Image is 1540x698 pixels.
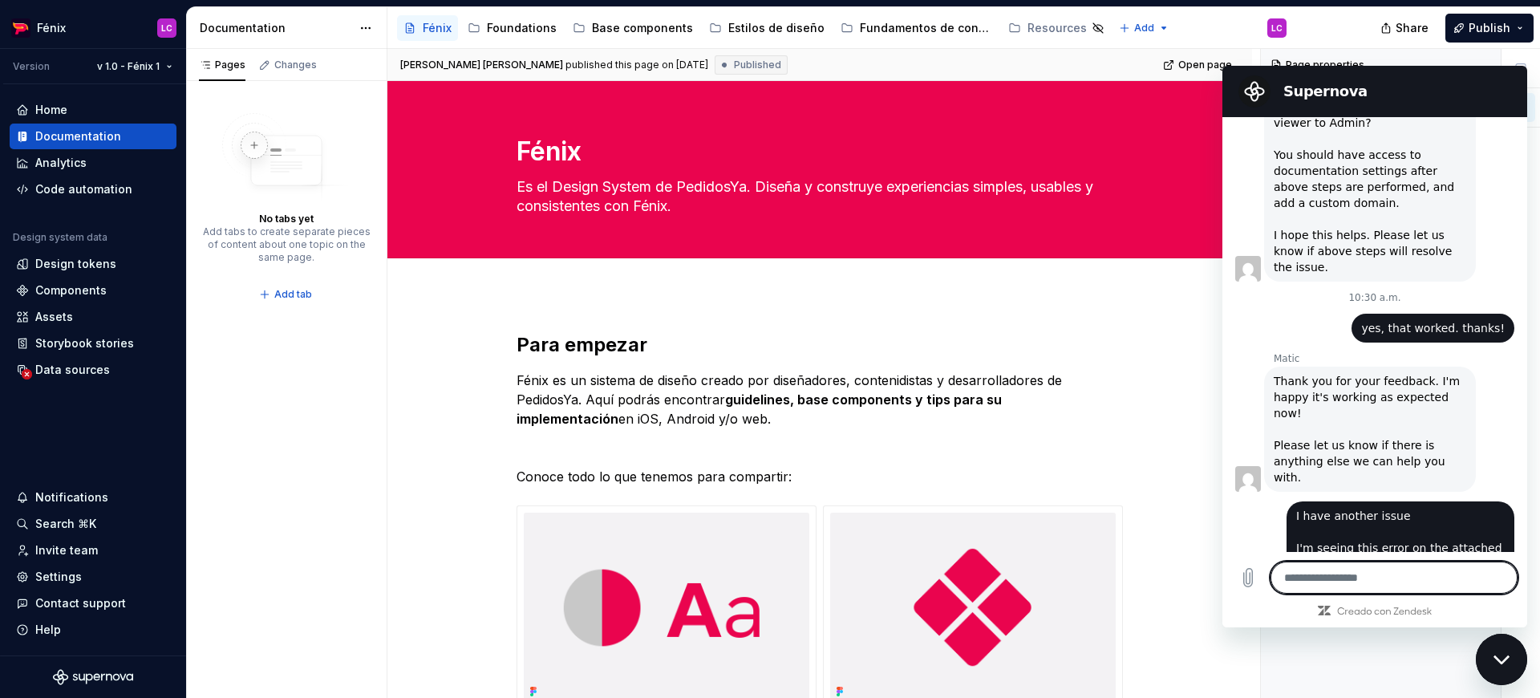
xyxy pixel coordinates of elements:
button: Share [1372,14,1439,43]
div: Resources [1027,20,1087,36]
button: Contact support [10,590,176,616]
a: Fénix [397,15,458,41]
div: Design tokens [35,256,116,272]
div: Documentation [35,128,121,144]
strong: guidelines, base components y tips para su implementación [517,392,1005,427]
div: Code automation [35,181,132,197]
div: Base components [592,20,693,36]
a: Fundamentos de contenido [834,15,999,41]
span: [PERSON_NAME] [PERSON_NAME] [400,59,563,71]
span: Add tab [274,288,312,301]
div: Foundations [487,20,557,36]
div: Contact support [35,595,126,611]
div: Home [35,102,67,118]
button: Add tab [254,283,319,306]
button: Notifications [10,485,176,510]
div: Assets [35,309,73,325]
button: FénixLC [3,10,183,45]
button: Publish [1445,14,1534,43]
span: Publish [1469,20,1510,36]
svg: Supernova Logo [53,669,133,685]
div: Help [35,622,61,638]
a: Foundations [461,15,563,41]
a: Documentation [10,124,176,149]
textarea: Es el Design System de PedidosYa. Diseña y construye experiencias simples, usables y consistentes... [513,174,1120,219]
span: Add [1134,22,1154,34]
a: Design tokens [10,251,176,277]
span: Published [734,59,781,71]
a: Analytics [10,150,176,176]
p: Conoce todo lo que tenemos para compartir: [517,467,1123,486]
a: Creado con Zendesk: visitar el sitio web de Zendesk en una pestaña nueva [115,542,210,552]
div: Fénix [423,20,452,36]
div: Components [35,282,107,298]
p: Fénix es un sistema de diseño creado por diseñadores, contenidistas y desarrolladores de PedidosY... [517,371,1123,428]
div: Estilos de diseño [728,20,825,36]
div: published this page on [DATE] [565,59,708,71]
a: Code automation [10,177,176,202]
div: No tabs yet [259,213,314,225]
a: Home [10,97,176,123]
button: Help [10,617,176,643]
div: Invite team [35,542,98,558]
div: Add tabs to create separate pieces of content about one topic on the same page. [202,225,371,264]
div: Settings [35,569,82,585]
div: LC [161,22,172,34]
a: Data sources [10,357,176,383]
div: Changes [274,59,317,71]
a: Settings [10,564,176,590]
div: Documentation [200,20,351,36]
div: Data sources [35,362,110,378]
div: Fundamentos de contenido [860,20,992,36]
h2: Para empezar [517,332,1123,358]
div: Pages [199,59,245,71]
a: Invite team [10,538,176,563]
div: Fénix [37,20,66,36]
a: Components [10,278,176,303]
button: Cargar archivo [10,496,42,528]
button: Add [1114,17,1174,39]
a: Assets [10,304,176,330]
iframe: Ventana de mensajería [1222,66,1527,627]
div: Design system data [13,231,107,244]
div: Page tree [397,12,1111,44]
button: Search ⌘K [10,511,176,537]
a: Resources [1002,15,1111,41]
a: Base components [566,15,699,41]
iframe: Botón para iniciar la ventana de mensajería, conversación en curso [1476,634,1527,685]
textarea: Fénix [513,132,1120,171]
span: I have another issue I'm seeing this error on the attached domain SSL certificate error An error ... [74,442,282,570]
span: v 1.0 - Fénix 1 [97,60,160,73]
div: Notifications [35,489,108,505]
div: Storybook stories [35,335,134,351]
div: LC [1271,22,1283,34]
button: v 1.0 - Fénix 1 [90,55,180,78]
img: c22002f0-c20a-4db5-8808-0be8483c155a.png [11,18,30,38]
span: Share [1396,20,1429,36]
div: Search ⌘K [35,516,96,532]
span: Open page [1178,59,1232,71]
a: Storybook stories [10,331,176,356]
div: Analytics [35,155,87,171]
a: Open page [1158,54,1239,76]
div: Version [13,60,50,73]
a: Estilos de diseño [703,15,831,41]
